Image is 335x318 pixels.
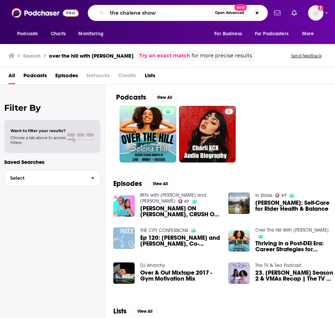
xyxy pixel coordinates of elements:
a: Show notifications dropdown [271,7,283,19]
h2: Podcasts [116,93,146,102]
span: Podcasts [17,29,38,39]
a: Ep 120: Hilla Narov and Samantha Woolf, Co-Founders of Official Partner- Challenges and Lessons a... [140,235,220,247]
button: open menu [297,27,323,41]
span: 67 [184,200,189,203]
a: PodcastsView All [116,93,177,102]
button: open menu [209,27,251,41]
button: Show profile menu [308,5,323,21]
h2: Lists [113,307,127,316]
span: [PERSON_NAME] ON [PERSON_NAME], CRUSH ON [PERSON_NAME], AND [PERSON_NAME] ANNOUNCEMENT — BFFs EP.... [140,205,220,217]
h2: Episodes [113,179,142,188]
a: Over The Hill With Selena Hill [255,227,329,233]
button: open menu [12,27,47,41]
span: Choose a tab above to access filters. [10,135,66,145]
button: Send feedback [289,53,324,59]
button: View All [132,307,157,316]
h3: over the hill with [PERSON_NAME] [49,52,134,59]
p: Saved Searches [4,159,100,165]
span: More [302,29,314,39]
img: BRECKIE HILL ON LIVVY DUNNE BEEF, CRUSH ON JOSH RICHARDS, AND BIG ANNOUNCEMENT — BFFs EP. 122 [113,195,135,217]
span: Open Advanced [215,11,244,15]
input: Search podcasts, credits, & more... [107,7,212,19]
span: Want to filter your results? [10,128,66,133]
span: 47 [281,194,286,197]
a: 67 [178,199,190,203]
img: Over & Out Mixtape 2017 - Gym Motivation Mix [113,262,135,284]
h2: Filter By [4,103,100,113]
span: Select [5,176,85,180]
button: View All [148,180,173,188]
a: Thriving in a Post-DEI Era: Career Strategies for Uncertain Times [255,240,335,252]
a: EpisodesView All [113,179,173,188]
a: Episodes [55,70,78,84]
span: 3 [228,108,230,115]
a: All [8,70,15,84]
span: Networks [86,70,110,84]
img: Ep 120: Hilla Narov and Samantha Woolf, Co-Founders of Official Partner- Challenges and Lessons a... [113,227,135,249]
button: open menu [250,27,299,41]
img: Thriving in a Post-DEI Era: Career Strategies for Uncertain Times [228,230,250,252]
span: Charts [51,29,66,39]
a: 47 [275,193,287,197]
span: For Business [214,29,242,39]
h3: Search [23,52,41,59]
a: ListsView All [113,307,157,316]
a: Podcasts [23,70,47,84]
a: 23. Hanna Season 2 & VMAs Recap | The TV & Tea Podcast [255,270,335,282]
a: BFFs with Josh Richards and Brianna Chickenfry [140,192,206,204]
span: Credits [118,70,136,84]
a: The TV & Tea Podcast [255,262,301,268]
a: 3 [225,109,233,114]
a: THE CITY CONFESSIONS [140,227,188,233]
span: Logged in as GregKubie [308,5,323,21]
button: Select [4,170,100,186]
a: In Stride [255,193,272,198]
button: View All [152,93,177,102]
a: Lists [145,70,155,84]
img: Podchaser - Follow, Share and Rate Podcasts [12,6,79,20]
a: DJ Anarchy [140,262,165,268]
span: 23. [PERSON_NAME] Season 2 & VMAs Recap | The TV & Tea Podcast [255,270,335,282]
a: Selena O’Hanlon: Self-Care for Rider Health & Balance [255,200,335,212]
svg: Add a profile image [318,5,323,11]
span: [PERSON_NAME]: Self-Care for Rider Health & Balance [255,200,335,212]
img: Selena O’Hanlon: Self-Care for Rider Health & Balance [228,193,250,214]
button: Open AdvancedNew [212,9,247,17]
span: Ep 120: [PERSON_NAME] and [PERSON_NAME], Co-Founders of Official Partner- Challenges and Lessons ... [140,235,220,247]
button: open menu [73,27,112,41]
a: Charts [46,27,70,41]
a: Try an exact match [139,52,190,60]
span: Monitoring [78,29,103,39]
a: 3 [179,106,236,162]
span: for more precise results [192,52,252,60]
a: Show notifications dropdown [289,7,300,19]
img: 23. Hanna Season 2 & VMAs Recap | The TV & Tea Podcast [228,262,250,284]
a: BRECKIE HILL ON LIVVY DUNNE BEEF, CRUSH ON JOSH RICHARDS, AND BIG ANNOUNCEMENT — BFFs EP. 122 [140,205,220,217]
a: Over & Out Mixtape 2017 - Gym Motivation Mix [140,270,220,282]
span: New [234,4,247,11]
span: For Podcasters [255,29,288,39]
div: Search podcasts, credits, & more... [88,5,268,21]
img: User Profile [308,5,323,21]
